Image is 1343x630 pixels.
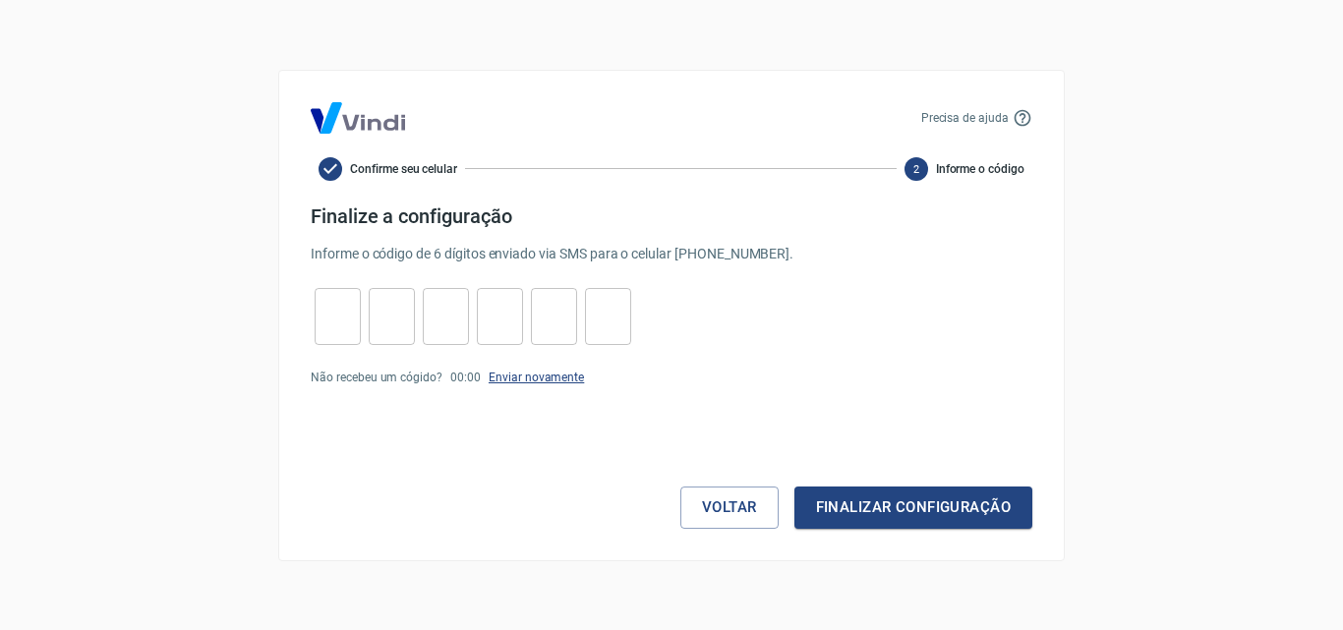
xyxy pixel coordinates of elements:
img: Logo Vind [311,102,405,134]
p: 00 : 00 [450,369,481,386]
text: 2 [913,162,919,175]
button: Voltar [680,487,779,528]
p: Precisa de ajuda [921,109,1009,127]
a: Enviar novamente [489,371,584,384]
span: Informe o código [936,160,1024,178]
button: Finalizar configuração [794,487,1032,528]
p: Informe o código de 6 dígitos enviado via SMS para o celular [PHONE_NUMBER] . [311,244,1032,264]
span: Confirme seu celular [350,160,457,178]
p: Não recebeu um cógido? [311,369,442,386]
h4: Finalize a configuração [311,204,1032,228]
